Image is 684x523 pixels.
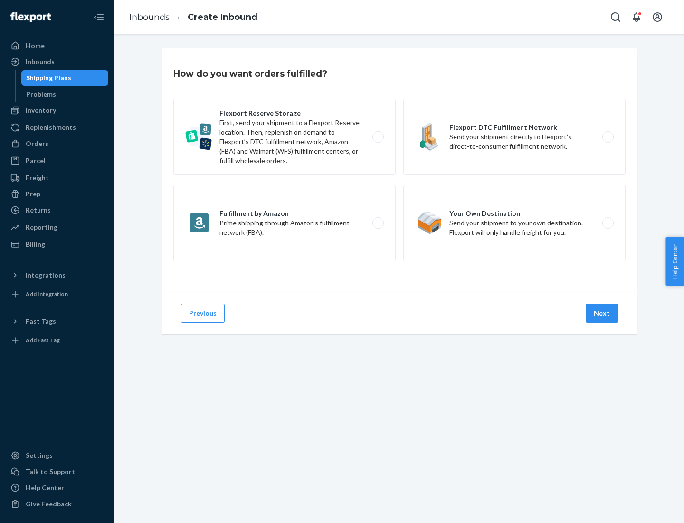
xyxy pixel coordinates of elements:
a: Add Integration [6,287,108,302]
button: Integrations [6,268,108,283]
div: Home [26,41,45,50]
div: Help Center [26,483,64,493]
a: Inventory [6,103,108,118]
a: Returns [6,203,108,218]
a: Prep [6,186,108,202]
div: Returns [26,205,51,215]
a: Replenishments [6,120,108,135]
div: Talk to Support [26,467,75,476]
div: Reporting [26,223,57,232]
h3: How do you want orders fulfilled? [173,68,327,80]
button: Close Navigation [89,8,108,27]
div: Replenishments [26,123,76,132]
button: Give Feedback [6,496,108,512]
button: Open notifications [627,8,646,27]
div: Add Integration [26,290,68,298]
button: Next [586,304,618,323]
div: Shipping Plans [26,73,71,83]
a: Home [6,38,108,53]
button: Fast Tags [6,314,108,329]
a: Freight [6,170,108,185]
div: Billing [26,240,45,249]
a: Create Inbound [188,12,257,22]
a: Parcel [6,153,108,168]
div: Orders [26,139,48,148]
a: Inbounds [129,12,170,22]
div: Inbounds [26,57,55,67]
div: Integrations [26,271,66,280]
button: Open account menu [648,8,667,27]
div: Give Feedback [26,499,72,509]
div: Inventory [26,106,56,115]
div: Parcel [26,156,46,165]
a: Problems [21,87,109,102]
a: Shipping Plans [21,70,109,86]
div: Prep [26,189,40,199]
ol: breadcrumbs [122,3,265,31]
a: Billing [6,237,108,252]
img: Flexport logo [10,12,51,22]
button: Open Search Box [606,8,625,27]
div: Problems [26,89,56,99]
button: Previous [181,304,225,323]
a: Inbounds [6,54,108,69]
button: Help Center [665,237,684,286]
div: Freight [26,173,49,183]
a: Help Center [6,480,108,495]
a: Talk to Support [6,464,108,479]
a: Settings [6,448,108,463]
div: Fast Tags [26,317,56,326]
a: Reporting [6,220,108,235]
div: Add Fast Tag [26,336,60,344]
a: Orders [6,136,108,151]
div: Settings [26,451,53,460]
a: Add Fast Tag [6,333,108,348]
